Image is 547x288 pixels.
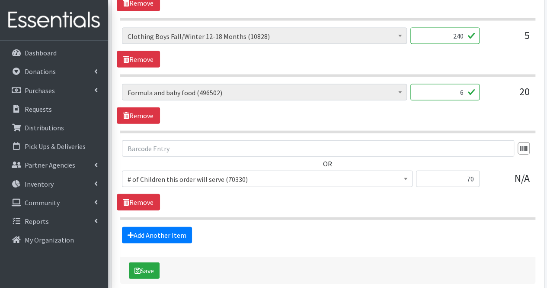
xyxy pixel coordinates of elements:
a: Partner Agencies [3,156,105,174]
a: Remove [117,194,160,210]
span: Formula and baby food (496502) [128,87,401,99]
p: Pick Ups & Deliveries [25,142,86,151]
p: Reports [25,217,49,226]
a: Community [3,194,105,211]
span: # of Children this order will serve (70330) [122,171,413,187]
input: Quantity [410,28,480,44]
span: Clothing Boys Fall/Winter 12-18 Months (10828) [128,30,401,42]
a: Donations [3,63,105,80]
p: Partner Agencies [25,161,75,169]
input: Quantity [410,84,480,100]
input: Barcode Entry [122,140,514,157]
a: Inventory [3,175,105,193]
p: Distributions [25,123,64,132]
p: My Organization [25,236,74,244]
span: Formula and baby food (496502) [122,84,407,100]
span: Clothing Boys Fall/Winter 12-18 Months (10828) [122,28,407,44]
a: Dashboard [3,44,105,61]
button: Save [129,262,160,279]
a: Reports [3,213,105,230]
p: Donations [25,67,56,76]
p: Inventory [25,180,54,188]
div: N/A [486,171,530,194]
p: Purchases [25,86,55,95]
img: HumanEssentials [3,6,105,35]
input: Quantity [416,171,480,187]
a: My Organization [3,231,105,249]
a: Pick Ups & Deliveries [3,138,105,155]
label: OR [323,159,332,169]
a: Remove [117,51,160,68]
div: 20 [486,84,530,107]
p: Requests [25,105,52,113]
span: # of Children this order will serve (70330) [128,173,407,185]
a: Add Another Item [122,227,192,243]
p: Community [25,198,60,207]
a: Remove [117,107,160,124]
a: Distributions [3,119,105,136]
div: 5 [486,28,530,51]
a: Purchases [3,82,105,99]
p: Dashboard [25,49,57,57]
a: Requests [3,100,105,118]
